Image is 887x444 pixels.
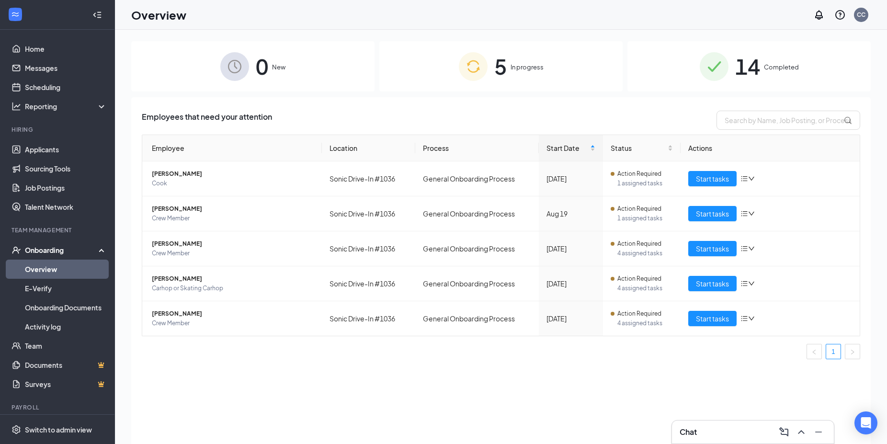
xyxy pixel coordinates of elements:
th: Process [415,135,539,161]
button: Start tasks [688,311,737,326]
span: Action Required [617,169,661,179]
span: Crew Member [152,214,314,223]
button: ChevronUp [794,424,809,440]
span: Action Required [617,239,661,249]
span: 4 assigned tasks [617,284,673,293]
svg: QuestionInfo [834,9,846,21]
svg: Settings [11,425,21,434]
button: ComposeMessage [776,424,792,440]
span: Crew Member [152,319,314,328]
button: Start tasks [688,206,737,221]
span: Action Required [617,309,661,319]
span: Start tasks [696,208,729,219]
button: Minimize [811,424,826,440]
div: Payroll [11,403,105,411]
a: Onboarding Documents [25,298,107,317]
span: down [748,315,755,322]
span: Status [611,143,666,153]
span: right [850,349,855,355]
th: Status [603,135,681,161]
span: [PERSON_NAME] [152,204,314,214]
div: CC [857,11,865,19]
span: [PERSON_NAME] [152,274,314,284]
span: left [811,349,817,355]
svg: Notifications [813,9,825,21]
a: Talent Network [25,197,107,216]
td: Sonic Drive-In #1036 [322,231,415,266]
span: Start tasks [696,243,729,254]
a: Team [25,336,107,355]
h3: Chat [680,427,697,437]
span: Action Required [617,274,661,284]
li: 1 [826,344,841,359]
span: Action Required [617,204,661,214]
a: Scheduling [25,78,107,97]
a: Overview [25,260,107,279]
span: bars [740,175,748,182]
svg: Minimize [813,426,824,438]
span: bars [740,245,748,252]
span: Start tasks [696,173,729,184]
a: Activity log [25,317,107,336]
td: Sonic Drive-In #1036 [322,301,415,336]
th: Actions [681,135,860,161]
div: Hiring [11,125,105,134]
button: left [807,344,822,359]
td: General Onboarding Process [415,266,539,301]
svg: ComposeMessage [778,426,790,438]
button: Start tasks [688,171,737,186]
span: 0 [256,50,268,83]
span: bars [740,280,748,287]
input: Search by Name, Job Posting, or Process [716,111,860,130]
span: Crew Member [152,249,314,258]
svg: Collapse [92,10,102,20]
a: DocumentsCrown [25,355,107,375]
span: bars [740,315,748,322]
span: down [748,245,755,252]
span: Start tasks [696,313,729,324]
span: Cook [152,179,314,188]
span: 1 assigned tasks [617,179,673,188]
div: Aug 19 [546,208,595,219]
span: 1 assigned tasks [617,214,673,223]
a: Job Postings [25,178,107,197]
span: [PERSON_NAME] [152,309,314,319]
span: 14 [735,50,760,83]
div: Team Management [11,226,105,234]
span: bars [740,210,748,217]
span: 4 assigned tasks [617,319,673,328]
button: Start tasks [688,276,737,291]
div: [DATE] [546,313,595,324]
span: 4 assigned tasks [617,249,673,258]
div: [DATE] [546,173,595,184]
span: Completed [764,62,799,72]
a: 1 [826,344,841,359]
span: down [748,210,755,217]
span: Start tasks [696,278,729,289]
a: Messages [25,58,107,78]
td: Sonic Drive-In #1036 [322,266,415,301]
svg: UserCheck [11,245,21,255]
div: Open Intercom Messenger [854,411,877,434]
span: down [748,280,755,287]
li: Next Page [845,344,860,359]
span: [PERSON_NAME] [152,169,314,179]
svg: ChevronUp [796,426,807,438]
td: General Onboarding Process [415,196,539,231]
td: General Onboarding Process [415,301,539,336]
svg: Analysis [11,102,21,111]
span: Employees that need your attention [142,111,272,130]
svg: WorkstreamLogo [11,10,20,19]
button: Start tasks [688,241,737,256]
span: Carhop or Skating Carhop [152,284,314,293]
th: Location [322,135,415,161]
a: Sourcing Tools [25,159,107,178]
div: [DATE] [546,243,595,254]
h1: Overview [131,7,186,23]
th: Employee [142,135,322,161]
td: Sonic Drive-In #1036 [322,161,415,196]
span: [PERSON_NAME] [152,239,314,249]
span: Start Date [546,143,588,153]
div: Onboarding [25,245,99,255]
a: Applicants [25,140,107,159]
